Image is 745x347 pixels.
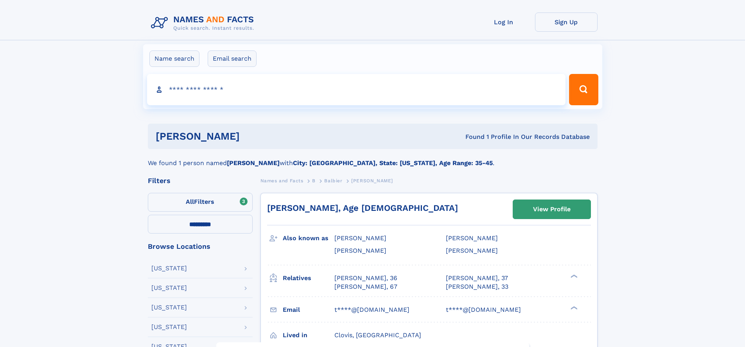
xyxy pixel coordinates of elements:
[334,282,397,291] a: [PERSON_NAME], 67
[267,203,458,213] a: [PERSON_NAME], Age [DEMOGRAPHIC_DATA]
[569,273,578,279] div: ❯
[351,178,393,183] span: [PERSON_NAME]
[283,271,334,285] h3: Relatives
[352,133,590,141] div: Found 1 Profile In Our Records Database
[312,178,316,183] span: B
[334,247,386,254] span: [PERSON_NAME]
[533,200,571,218] div: View Profile
[334,234,386,242] span: [PERSON_NAME]
[446,274,508,282] a: [PERSON_NAME], 37
[446,234,498,242] span: [PERSON_NAME]
[283,232,334,245] h3: Also known as
[151,324,187,330] div: [US_STATE]
[227,159,280,167] b: [PERSON_NAME]
[149,50,199,67] label: Name search
[208,50,257,67] label: Email search
[147,74,566,105] input: search input
[513,200,591,219] a: View Profile
[324,178,342,183] span: Balbier
[569,74,598,105] button: Search Button
[446,282,508,291] a: [PERSON_NAME], 33
[148,177,253,184] div: Filters
[148,13,260,34] img: Logo Names and Facts
[535,13,598,32] a: Sign Up
[293,159,493,167] b: City: [GEOGRAPHIC_DATA], State: [US_STATE], Age Range: 35-45
[283,303,334,316] h3: Email
[260,176,303,185] a: Names and Facts
[472,13,535,32] a: Log In
[148,243,253,250] div: Browse Locations
[283,329,334,342] h3: Lived in
[151,304,187,311] div: [US_STATE]
[334,331,421,339] span: Clovis, [GEOGRAPHIC_DATA]
[324,176,342,185] a: Balbier
[569,305,578,310] div: ❯
[186,198,194,205] span: All
[148,149,598,168] div: We found 1 person named with .
[151,285,187,291] div: [US_STATE]
[312,176,316,185] a: B
[334,274,397,282] a: [PERSON_NAME], 36
[446,247,498,254] span: [PERSON_NAME]
[151,265,187,271] div: [US_STATE]
[156,131,353,141] h1: [PERSON_NAME]
[148,193,253,212] label: Filters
